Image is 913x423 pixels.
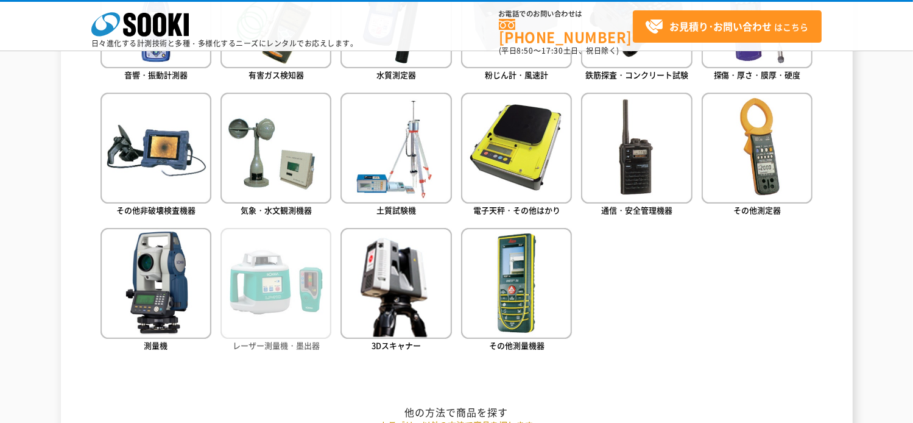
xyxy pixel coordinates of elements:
span: 粉じん計・風速計 [485,69,548,80]
span: はこちら [645,18,808,36]
a: 通信・安全管理機器 [581,93,692,219]
span: 水質測定器 [376,69,416,80]
span: (平日 ～ 土日、祝日除く) [499,45,619,56]
span: 有害ガス検知器 [249,69,304,80]
a: その他測定器 [702,93,813,219]
a: 電子天秤・その他はかり [461,93,572,219]
strong: お見積り･お問い合わせ [669,19,772,34]
span: その他測定器 [733,204,781,216]
img: 土質試験機 [340,93,451,204]
img: 気象・水文観測機器 [220,93,331,204]
img: 3Dスキャナー [340,228,451,339]
a: その他非破壊検査機器 [100,93,211,219]
a: その他測量機器 [461,228,572,354]
img: 測量機 [100,228,211,339]
img: 電子天秤・その他はかり [461,93,572,204]
img: その他測量機器 [461,228,572,339]
a: 気象・水文観測機器 [220,93,331,219]
span: 通信・安全管理機器 [601,204,672,216]
p: 日々進化する計測技術と多種・多様化するニーズにレンタルでお応えします。 [91,40,358,47]
a: [PHONE_NUMBER] [499,19,633,44]
img: その他測定器 [702,93,813,204]
span: 音響・振動計測器 [124,69,188,80]
a: 3Dスキャナー [340,228,451,354]
a: お見積り･お問い合わせはこちら [633,10,822,43]
span: レーザー測量機・墨出器 [233,339,320,351]
span: 8:50 [517,45,534,56]
span: お電話でのお問い合わせは [499,10,633,18]
a: 土質試験機 [340,93,451,219]
span: 17:30 [541,45,563,56]
img: その他非破壊検査機器 [100,93,211,204]
img: レーザー測量機・墨出器 [220,228,331,339]
span: 電子天秤・その他はかり [473,204,560,216]
span: 3Dスキャナー [372,339,421,351]
span: その他非破壊検査機器 [116,204,196,216]
a: レーザー測量機・墨出器 [220,228,331,354]
span: 測量機 [144,339,167,351]
h2: 他の方法で商品を探す [100,406,813,419]
span: その他測量機器 [489,339,545,351]
span: 鉄筋探査・コンクリート試験 [585,69,688,80]
a: 測量機 [100,228,211,354]
span: 探傷・厚さ・膜厚・硬度 [714,69,801,80]
span: 土質試験機 [376,204,416,216]
span: 気象・水文観測機器 [241,204,312,216]
img: 通信・安全管理機器 [581,93,692,204]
